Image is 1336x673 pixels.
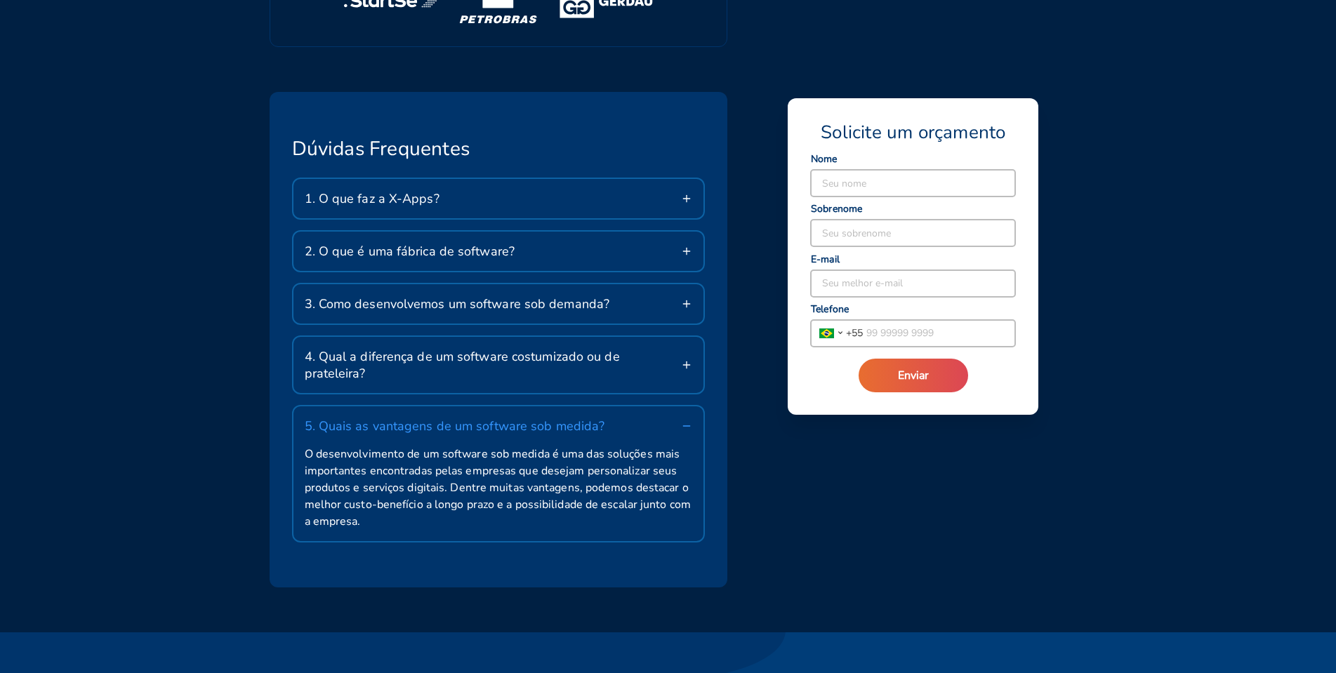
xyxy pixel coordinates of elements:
[863,320,1015,347] input: 99 99999 9999
[292,137,470,161] span: Dúvidas Frequentes
[305,243,515,260] span: 2. O que é uma fábrica de software?
[821,121,1005,145] span: Solicite um orçamento
[305,446,693,530] span: O desenvolvimento de um software sob medida é uma das soluções mais importantes encontradas pelas...
[811,170,1015,196] input: Seu nome
[811,220,1015,246] input: Seu sobrenome
[898,368,929,383] span: Enviar
[305,348,682,382] span: 4. Qual a diferença de um software costumizado ou de prateleira?
[305,190,439,207] span: 1. O que faz a X-Apps?
[811,270,1015,297] input: Seu melhor e-mail
[859,359,968,392] button: Enviar
[305,418,605,434] span: 5. Quais as vantagens de um software sob medida?
[846,326,863,340] span: + 55
[305,295,610,312] span: 3. Como desenvolvemos um software sob demanda?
